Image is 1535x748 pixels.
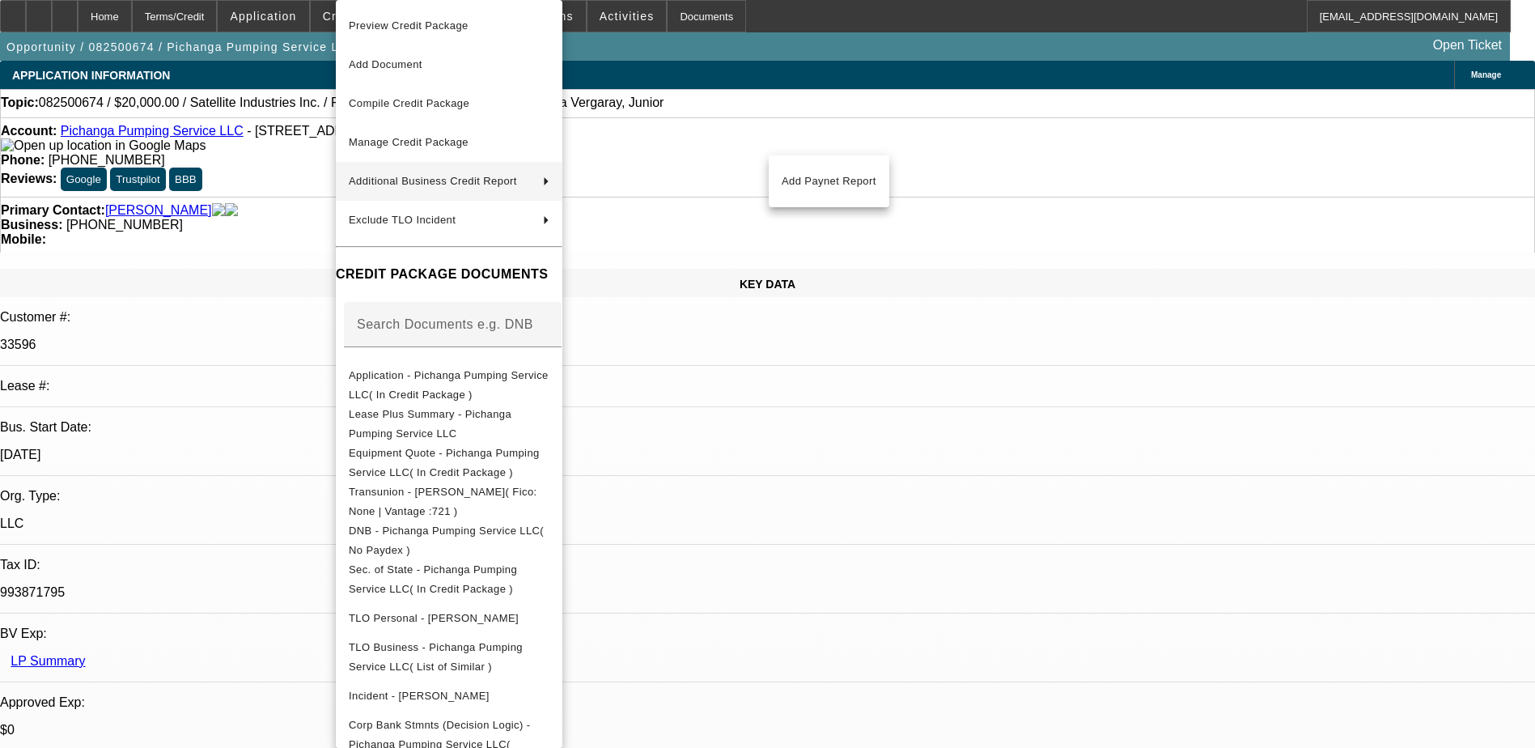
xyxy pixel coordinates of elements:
[336,560,562,599] button: Sec. of State - Pichanga Pumping Service LLC( In Credit Package )
[336,677,562,716] button: Incident - Ascuna Vergaray, Junior
[357,317,533,331] mat-label: Search Documents e.g. DNB
[349,369,549,401] span: Application - Pichanga Pumping Service LLC( In Credit Package )
[349,612,519,624] span: TLO Personal - [PERSON_NAME]
[336,366,562,405] button: Application - Pichanga Pumping Service LLC( In Credit Package )
[349,58,422,70] span: Add Document
[336,482,562,521] button: Transunion - Ascuna Vergaray, Junior( Fico: None | Vantage :721 )
[336,599,562,638] button: TLO Personal - Ascuna Vergaray, Junior
[349,408,511,440] span: Lease Plus Summary - Pichanga Pumping Service LLC
[349,214,456,226] span: Exclude TLO Incident
[349,19,469,32] span: Preview Credit Package
[336,638,562,677] button: TLO Business - Pichanga Pumping Service LLC( List of Similar )
[336,405,562,444] button: Lease Plus Summary - Pichanga Pumping Service LLC
[336,521,562,560] button: DNB - Pichanga Pumping Service LLC( No Paydex )
[336,265,562,284] h4: CREDIT PACKAGE DOCUMENTS
[349,525,544,556] span: DNB - Pichanga Pumping Service LLC( No Paydex )
[349,641,523,673] span: TLO Business - Pichanga Pumping Service LLC( List of Similar )
[349,175,517,187] span: Additional Business Credit Report
[349,136,469,148] span: Manage Credit Package
[349,563,517,595] span: Sec. of State - Pichanga Pumping Service LLC( In Credit Package )
[349,690,490,702] span: Incident - [PERSON_NAME]
[349,447,540,478] span: Equipment Quote - Pichanga Pumping Service LLC( In Credit Package )
[349,486,537,517] span: Transunion - [PERSON_NAME]( Fico: None | Vantage :721 )
[782,172,876,191] span: Add Paynet Report
[336,444,562,482] button: Equipment Quote - Pichanga Pumping Service LLC( In Credit Package )
[349,97,469,109] span: Compile Credit Package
